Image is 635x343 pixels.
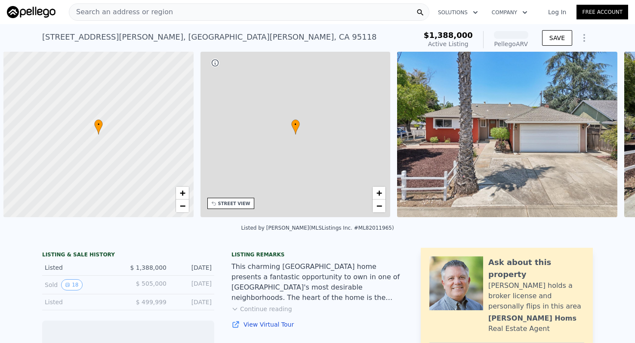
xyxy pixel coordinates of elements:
[538,8,576,16] a: Log In
[488,313,576,324] div: [PERSON_NAME] Homs
[485,5,534,20] button: Company
[179,200,185,211] span: −
[576,29,593,47] button: Show Options
[373,200,385,212] a: Zoom out
[173,263,212,272] div: [DATE]
[45,263,121,272] div: Listed
[488,324,550,334] div: Real Estate Agent
[231,262,404,303] div: This charming [GEOGRAPHIC_DATA] home presents a fantastic opportunity to own in one of [GEOGRAPHI...
[494,40,528,48] div: Pellego ARV
[428,41,469,47] span: Active Listing
[45,298,121,306] div: Listed
[576,5,628,19] a: Free Account
[94,121,103,128] span: •
[431,5,485,20] button: Solutions
[136,280,166,287] span: $ 505,000
[173,279,212,290] div: [DATE]
[69,7,173,17] span: Search an address or region
[61,279,82,290] button: View historical data
[130,264,166,271] span: $ 1,388,000
[136,299,166,306] span: $ 499,999
[488,281,584,312] div: [PERSON_NAME] holds a broker license and personally flips in this area
[376,200,382,211] span: −
[291,121,300,128] span: •
[488,256,584,281] div: Ask about this property
[291,119,300,134] div: •
[176,187,189,200] a: Zoom in
[218,200,250,207] div: STREET VIEW
[231,305,292,313] button: Continue reading
[542,30,572,46] button: SAVE
[173,298,212,306] div: [DATE]
[231,251,404,258] div: Listing remarks
[94,119,103,134] div: •
[42,251,214,260] div: LISTING & SALE HISTORY
[42,31,377,43] div: [STREET_ADDRESS][PERSON_NAME] , [GEOGRAPHIC_DATA][PERSON_NAME] , CA 95118
[376,187,382,198] span: +
[176,200,189,212] a: Zoom out
[7,6,55,18] img: Pellego
[424,31,473,40] span: $1,388,000
[373,187,385,200] a: Zoom in
[231,320,404,329] a: View Virtual Tour
[241,225,394,231] div: Listed by [PERSON_NAME] (MLSListings Inc. #ML82011965)
[179,187,185,198] span: +
[45,279,121,290] div: Sold
[397,52,617,217] img: Sale: 165576943 Parcel: 29104952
